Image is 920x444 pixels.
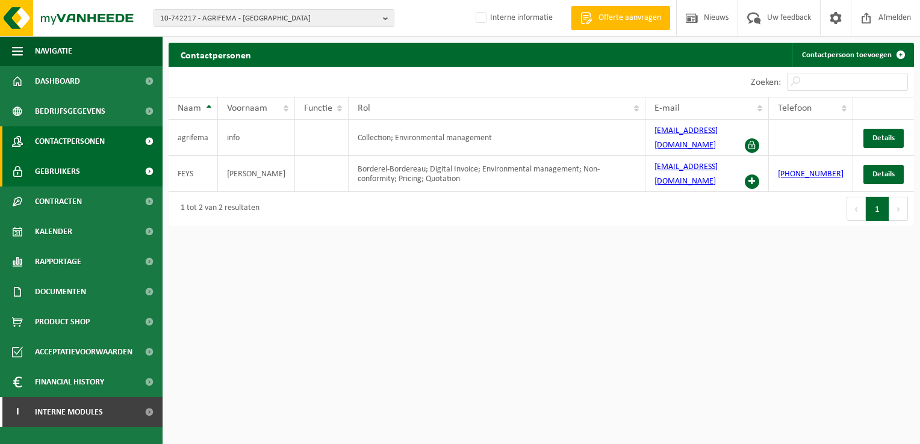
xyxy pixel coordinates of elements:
td: agrifema [169,120,218,156]
span: Offerte aanvragen [595,12,664,24]
span: Gebruikers [35,156,80,187]
a: Contactpersoon toevoegen [792,43,913,67]
span: Naam [178,103,201,113]
td: Collection; Environmental management [349,120,646,156]
a: Details [863,129,904,148]
a: [EMAIL_ADDRESS][DOMAIN_NAME] [654,162,718,186]
td: info [218,120,295,156]
span: Voornaam [227,103,267,113]
span: Telefoon [778,103,812,113]
a: [EMAIL_ADDRESS][DOMAIN_NAME] [654,126,718,150]
div: 1 tot 2 van 2 resultaten [175,198,260,220]
button: 1 [866,197,889,221]
span: Interne modules [35,397,103,427]
span: Navigatie [35,36,72,66]
span: Kalender [35,217,72,247]
a: Offerte aanvragen [571,6,670,30]
span: Details [872,134,895,142]
span: Financial History [35,367,104,397]
label: Zoeken: [751,78,781,87]
label: Interne informatie [473,9,553,27]
td: FEYS [169,156,218,192]
td: [PERSON_NAME] [218,156,295,192]
h2: Contactpersonen [169,43,263,66]
span: Rol [358,103,370,113]
a: [PHONE_NUMBER] [778,170,844,179]
span: I [12,397,23,427]
button: Previous [847,197,866,221]
span: Rapportage [35,247,81,277]
span: Product Shop [35,307,90,337]
a: Details [863,165,904,184]
span: 10-742217 - AGRIFEMA - [GEOGRAPHIC_DATA] [160,10,378,28]
span: Contactpersonen [35,126,105,156]
td: Borderel-Bordereau; Digital Invoice; Environmental management; Non-conformity; Pricing; Quotation [349,156,646,192]
span: Dashboard [35,66,80,96]
span: Documenten [35,277,86,307]
span: Acceptatievoorwaarden [35,337,132,367]
span: Bedrijfsgegevens [35,96,105,126]
span: Details [872,170,895,178]
span: Functie [304,103,332,113]
button: Next [889,197,908,221]
span: E-mail [654,103,680,113]
button: 10-742217 - AGRIFEMA - [GEOGRAPHIC_DATA] [154,9,394,27]
span: Contracten [35,187,82,217]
